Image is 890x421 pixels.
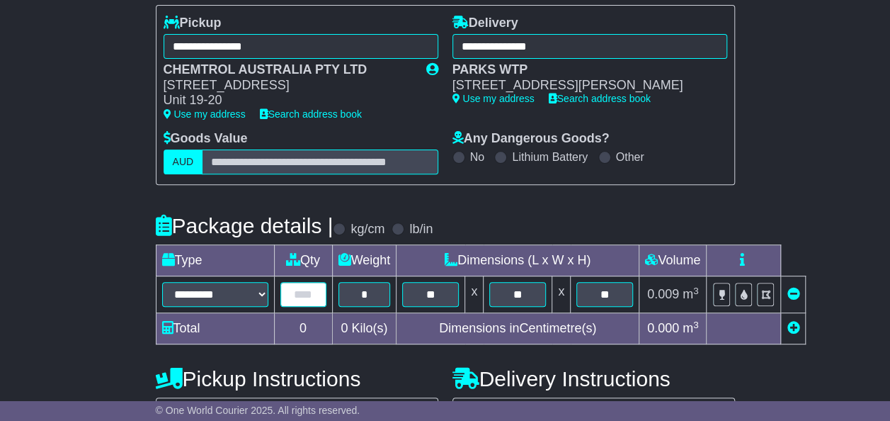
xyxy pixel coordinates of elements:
h4: Pickup Instructions [156,367,438,391]
a: Search address book [260,108,362,120]
label: Pickup [164,16,222,31]
div: Unit 19-20 [164,93,412,108]
h4: Package details | [156,214,333,237]
div: [STREET_ADDRESS] [164,78,412,94]
td: x [552,276,571,313]
span: m [683,287,699,301]
td: Total [156,313,274,344]
label: No [470,150,484,164]
a: Use my address [452,93,535,104]
label: Lithium Battery [512,150,588,164]
td: Kilo(s) [332,313,396,344]
td: Qty [274,245,332,276]
h4: Delivery Instructions [452,367,735,391]
div: CHEMTROL AUSTRALIA PTY LTD [164,62,412,78]
span: 0.000 [647,321,679,335]
label: Any Dangerous Goods? [452,131,610,147]
td: Dimensions in Centimetre(s) [396,313,639,344]
a: Search address book [549,93,651,104]
label: Delivery [452,16,518,31]
a: Use my address [164,108,246,120]
span: 0 [341,321,348,335]
label: AUD [164,150,203,174]
a: Add new item [787,321,799,335]
span: m [683,321,699,335]
label: lb/in [409,222,433,237]
label: Other [616,150,644,164]
label: Goods Value [164,131,248,147]
td: 0 [274,313,332,344]
span: 0.009 [647,287,679,301]
a: Remove this item [787,287,799,301]
span: © One World Courier 2025. All rights reserved. [156,405,360,416]
td: Dimensions (L x W x H) [396,245,639,276]
td: Volume [639,245,707,276]
td: x [465,276,484,313]
td: Weight [332,245,396,276]
div: PARKS WTP [452,62,713,78]
sup: 3 [693,286,699,296]
div: [STREET_ADDRESS][PERSON_NAME] [452,78,713,94]
label: kg/cm [350,222,384,237]
td: Type [156,245,274,276]
sup: 3 [693,320,699,330]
